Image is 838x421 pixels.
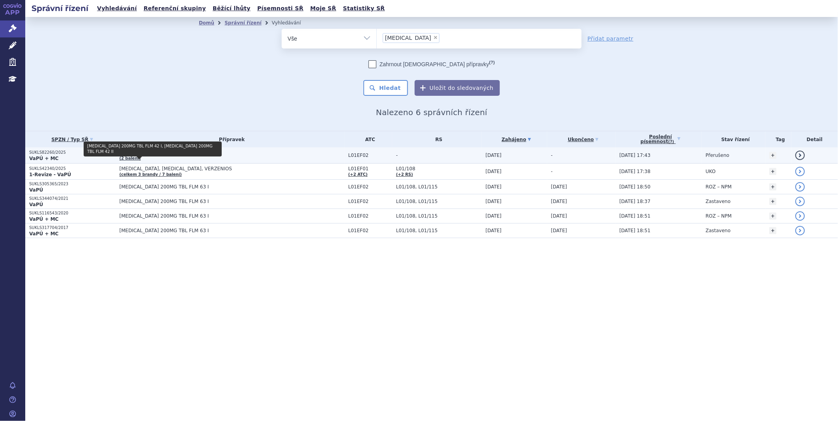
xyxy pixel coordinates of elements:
[120,166,317,171] span: [MEDICAL_DATA], [MEDICAL_DATA], VERZENIOS
[29,216,58,222] strong: VaPÚ + MC
[706,228,731,233] span: Zastaveno
[706,153,730,158] span: Přerušeno
[29,210,116,216] p: SUKLS116543/2020
[29,202,43,207] strong: VaPÚ
[120,228,317,233] span: [MEDICAL_DATA] 200MG TBL FLM 63 I
[769,227,776,234] a: +
[486,213,502,219] span: [DATE]
[795,211,805,221] a: detail
[769,198,776,205] a: +
[769,168,776,175] a: +
[29,156,58,161] strong: VaPÚ + MC
[363,80,408,96] button: Hledat
[619,169,651,174] span: [DATE] 17:38
[396,172,413,177] a: (+2 RS)
[489,60,495,65] abbr: (?)
[29,187,43,193] strong: VaPÚ
[619,213,651,219] span: [DATE] 18:51
[25,3,95,14] h2: Správní řízení
[120,199,317,204] span: [MEDICAL_DATA] 200MG TBL FLM 63 I
[619,153,651,158] span: [DATE] 17:43
[385,35,431,41] span: [MEDICAL_DATA]
[486,169,502,174] span: [DATE]
[795,167,805,176] a: detail
[199,20,214,26] a: Domů
[348,172,368,177] a: (+2 ATC)
[433,35,438,40] span: ×
[442,33,446,43] input: [MEDICAL_DATA]
[29,181,116,187] p: SUKLS305365/2023
[795,197,805,206] a: detail
[308,3,339,14] a: Moje SŘ
[486,184,502,190] span: [DATE]
[348,228,392,233] span: L01EF02
[619,199,651,204] span: [DATE] 18:37
[706,169,716,174] span: UKO
[116,131,344,147] th: Přípravek
[340,3,387,14] a: Statistiky SŘ
[551,199,567,204] span: [DATE]
[396,153,482,158] span: -
[795,226,805,235] a: detail
[141,3,208,14] a: Referenční skupiny
[706,184,732,190] span: ROZ – NPM
[486,134,547,145] a: Zahájeno
[619,184,651,190] span: [DATE] 18:50
[791,131,838,147] th: Detail
[706,199,731,204] span: Zastaveno
[486,228,502,233] span: [DATE]
[702,131,766,147] th: Stav řízení
[769,183,776,190] a: +
[255,3,306,14] a: Písemnosti SŘ
[415,80,500,96] button: Uložit do sledovaných
[587,35,634,43] a: Přidat parametr
[120,172,182,177] a: (celkem 3 brandy / 7 balení)
[769,152,776,159] a: +
[551,184,567,190] span: [DATE]
[392,131,482,147] th: RS
[668,140,674,144] abbr: (?)
[348,166,392,171] span: L01EF01
[551,213,567,219] span: [DATE]
[396,166,482,171] span: L01/108
[486,153,502,158] span: [DATE]
[344,131,392,147] th: ATC
[486,199,502,204] span: [DATE]
[95,3,139,14] a: Vyhledávání
[396,199,482,204] span: L01/108, L01/115
[29,196,116,201] p: SUKLS344074/2021
[120,150,317,155] span: [MEDICAL_DATA]
[619,228,651,233] span: [DATE] 18:51
[29,225,116,231] p: SUKLS317704/2017
[396,184,482,190] span: L01/108, L01/115
[765,131,791,147] th: Tag
[795,182,805,192] a: detail
[795,151,805,160] a: detail
[29,172,71,177] strong: 1-Revize - VaPÚ
[619,131,702,147] a: Poslednípísemnost(?)
[551,153,553,158] span: -
[376,108,487,117] span: Nalezeno 6 správních řízení
[706,213,732,219] span: ROZ – NPM
[29,150,116,155] p: SUKLS82260/2025
[551,134,615,145] a: Ukončeno
[348,184,392,190] span: L01EF02
[29,231,58,237] strong: VaPÚ + MC
[210,3,253,14] a: Běžící lhůty
[120,213,317,219] span: [MEDICAL_DATA] 200MG TBL FLM 63 I
[396,228,482,233] span: L01/108, L01/115
[396,213,482,219] span: L01/108, L01/115
[348,199,392,204] span: L01EF02
[348,213,392,219] span: L01EF02
[272,17,311,29] li: Vyhledávání
[551,169,553,174] span: -
[120,184,317,190] span: [MEDICAL_DATA] 200MG TBL FLM 63 I
[368,60,495,68] label: Zahrnout [DEMOGRAPHIC_DATA] přípravky
[769,212,776,220] a: +
[29,134,116,145] a: SPZN / Typ SŘ
[348,153,392,158] span: L01EF02
[551,228,567,233] span: [DATE]
[120,156,141,160] a: (2 balení)
[224,20,262,26] a: Správní řízení
[29,166,116,171] p: SUKLS42340/2025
